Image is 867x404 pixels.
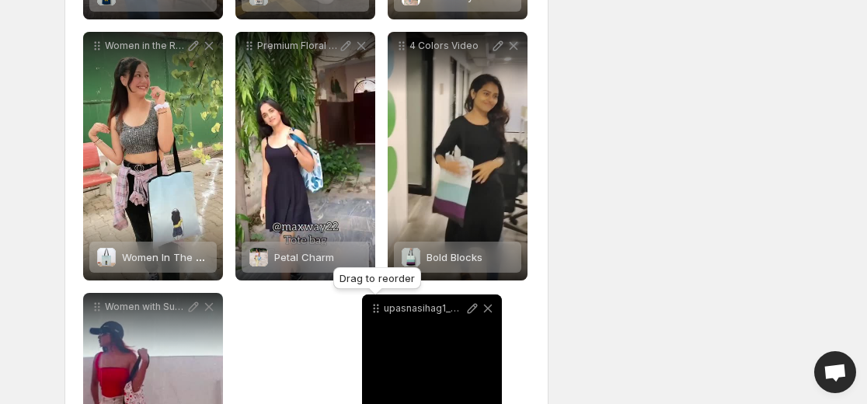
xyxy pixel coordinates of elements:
[249,248,268,266] img: Petal Charm
[388,32,528,280] div: 4 Colors VideoBold BlocksBold Blocks
[814,351,856,393] div: Open chat
[122,251,221,263] span: Women In The Road
[235,32,375,280] div: Premium Floral TotePetal CharmPetal Charm
[384,302,465,315] p: upasnasihag1_20220625_reel_2868347469050633200_1_2868347469050633200
[402,248,420,266] img: Bold Blocks
[97,248,116,266] img: Women In The Road
[427,251,482,263] span: Bold Blocks
[274,251,334,263] span: Petal Charm
[105,301,186,313] p: Women with Sunglass Video
[257,40,338,52] p: Premium Floral Tote
[409,40,490,52] p: 4 Colors Video
[105,40,186,52] p: Women in the Road Video
[83,32,223,280] div: Women in the Road VideoWomen In The RoadWomen In The Road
